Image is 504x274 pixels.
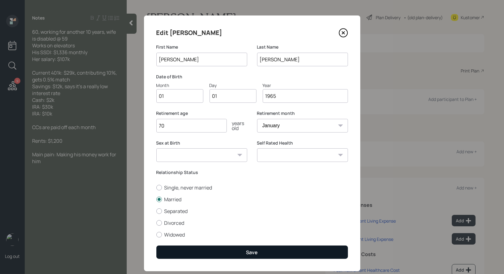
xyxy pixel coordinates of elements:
div: Year [263,82,348,89]
label: Retirement age [156,110,247,116]
label: Retirement month [257,110,348,116]
label: First Name [156,44,247,50]
div: Month [156,82,203,89]
label: Married [156,196,348,203]
label: Separated [156,208,348,215]
input: Day [210,89,256,103]
label: Date of Birth [156,74,348,80]
input: Month [156,89,203,103]
label: Self Rated Health [257,140,348,146]
label: Divorced [156,220,348,226]
label: Last Name [257,44,348,50]
label: Single, never married [156,184,348,191]
label: Relationship Status [156,169,348,176]
input: Year [263,89,348,103]
label: Sex at Birth [156,140,247,146]
h4: Edit [PERSON_NAME] [156,28,222,38]
div: Day [210,82,256,89]
div: years old [227,121,247,131]
div: Save [246,249,258,256]
label: Widowed [156,231,348,238]
button: Save [156,246,348,259]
